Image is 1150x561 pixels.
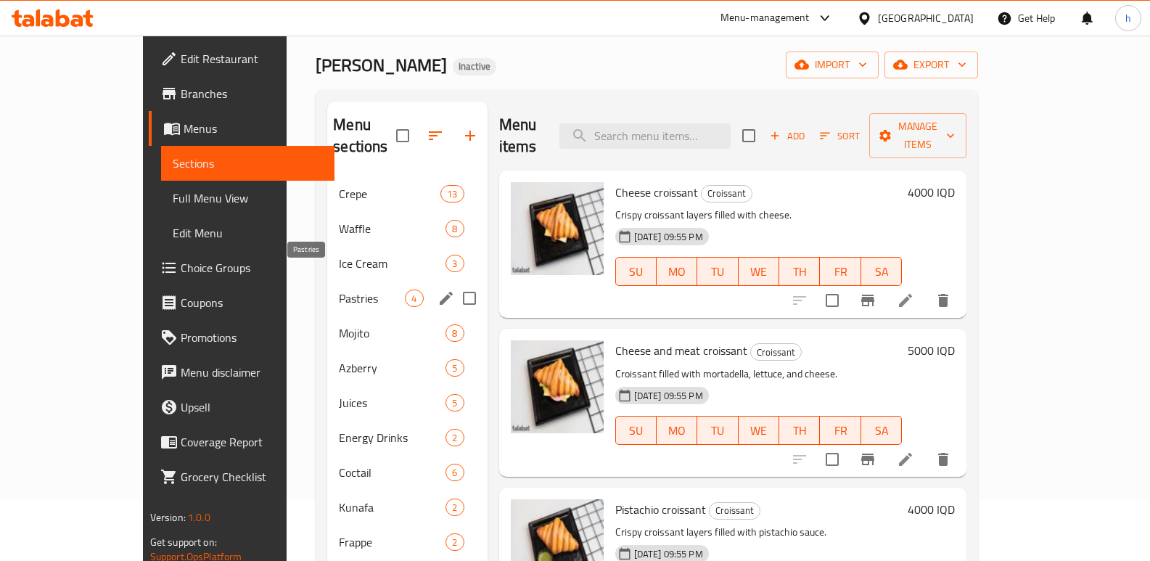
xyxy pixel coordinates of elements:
div: items [445,394,464,411]
h6: 5000 IQD [908,340,955,361]
span: Coverage Report [181,433,324,451]
div: Ice Cream3 [327,246,487,281]
button: WE [739,416,779,445]
span: SA [867,420,896,441]
span: Ice Cream [339,255,445,272]
img: Cheese and meat croissant [511,340,604,433]
span: Grocery Checklist [181,468,324,486]
span: Pastries [339,290,405,307]
a: Choice Groups [149,250,335,285]
span: Branches [181,85,324,102]
span: Menu disclaimer [181,364,324,381]
span: Inactive [453,60,496,73]
span: Sort [820,128,860,144]
div: items [440,185,464,202]
a: Upsell [149,390,335,425]
div: Waffle [339,220,445,237]
button: FR [820,416,861,445]
span: Add [768,128,807,144]
a: Menu disclaimer [149,355,335,390]
span: Energy Drinks [339,429,445,446]
span: 8 [446,327,463,340]
span: Coupons [181,294,324,311]
span: Select to update [817,285,847,316]
div: items [445,464,464,481]
input: search [559,123,731,149]
h6: 4000 IQD [908,182,955,202]
span: 2 [446,431,463,445]
a: Menus [149,111,335,146]
div: Pastries4edit [327,281,487,316]
div: Frappe [339,533,445,551]
button: edit [435,287,457,309]
span: [DATE] 09:55 PM [628,547,709,561]
span: 13 [441,187,463,201]
div: items [445,324,464,342]
span: Croissant [710,502,760,519]
h6: 4000 IQD [908,499,955,520]
div: Azberry5 [327,351,487,385]
span: WE [744,261,773,282]
div: Juices5 [327,385,487,420]
img: Cheese croissant [511,182,604,275]
span: 6 [446,466,463,480]
span: [DATE] 09:55 PM [628,230,709,244]
span: Kunafa [339,499,445,516]
a: Grocery Checklist [149,459,335,494]
button: delete [926,442,961,477]
button: FR [820,257,861,286]
button: MO [657,416,697,445]
span: Get support on: [150,533,217,552]
button: TH [779,257,820,286]
div: Waffle8 [327,211,487,246]
span: Manage items [881,118,955,154]
span: Cheese croissant [615,181,698,203]
span: export [896,56,966,74]
div: [GEOGRAPHIC_DATA] [878,10,974,26]
span: Full Menu View [173,189,324,207]
button: TU [697,416,738,445]
span: FR [826,420,855,441]
span: TH [785,261,814,282]
div: Frappe2 [327,525,487,560]
span: Coctail [339,464,445,481]
span: Crepe [339,185,440,202]
div: items [445,359,464,377]
div: items [445,255,464,272]
span: 2 [446,501,463,515]
button: WE [739,257,779,286]
a: Coverage Report [149,425,335,459]
span: SA [867,261,896,282]
span: Select to update [817,444,847,475]
span: WE [744,420,773,441]
a: Edit Restaurant [149,41,335,76]
span: h [1125,10,1131,26]
span: [DATE] 09:55 PM [628,389,709,403]
span: 8 [446,222,463,236]
button: export [884,52,978,78]
div: Crepe13 [327,176,487,211]
a: Branches [149,76,335,111]
a: Sections [161,146,335,181]
p: Crispy croissant layers filled with pistachio sauce. [615,523,903,541]
a: Edit Menu [161,216,335,250]
a: Full Menu View [161,181,335,216]
button: Branch-specific-item [850,283,885,318]
span: Upsell [181,398,324,416]
button: delete [926,283,961,318]
div: Mojito8 [327,316,487,351]
div: Inactive [453,58,496,75]
span: Version: [150,508,186,527]
span: FR [826,261,855,282]
span: Sections [173,155,324,172]
span: MO [662,261,691,282]
button: MO [657,257,697,286]
span: import [797,56,867,74]
span: [PERSON_NAME] [316,49,447,81]
div: items [405,290,423,307]
span: SU [622,261,651,282]
h2: Menu items [499,114,543,157]
span: Cheese and meat croissant [615,340,747,361]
